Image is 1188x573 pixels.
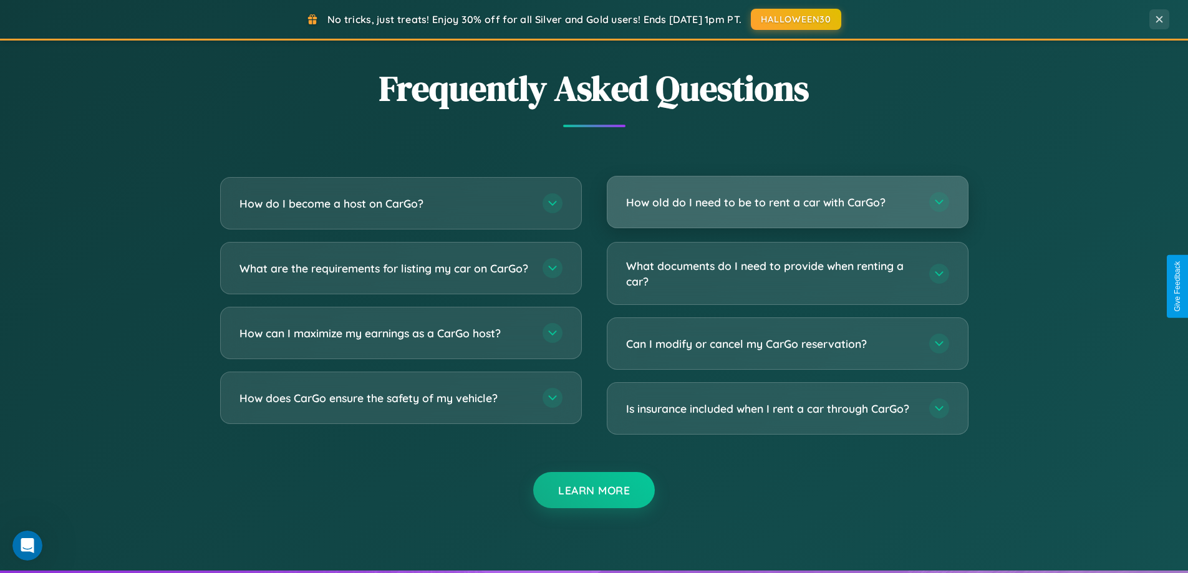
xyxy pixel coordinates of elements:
[751,9,841,30] button: HALLOWEEN30
[12,531,42,561] iframe: Intercom live chat
[239,325,530,341] h3: How can I maximize my earnings as a CarGo host?
[220,64,968,112] h2: Frequently Asked Questions
[626,401,917,417] h3: Is insurance included when I rent a car through CarGo?
[327,13,741,26] span: No tricks, just treats! Enjoy 30% off for all Silver and Gold users! Ends [DATE] 1pm PT.
[626,258,917,289] h3: What documents do I need to provide when renting a car?
[239,261,530,276] h3: What are the requirements for listing my car on CarGo?
[533,472,655,508] button: Learn More
[626,195,917,210] h3: How old do I need to be to rent a car with CarGo?
[626,336,917,352] h3: Can I modify or cancel my CarGo reservation?
[1173,261,1182,312] div: Give Feedback
[239,390,530,406] h3: How does CarGo ensure the safety of my vehicle?
[239,196,530,211] h3: How do I become a host on CarGo?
